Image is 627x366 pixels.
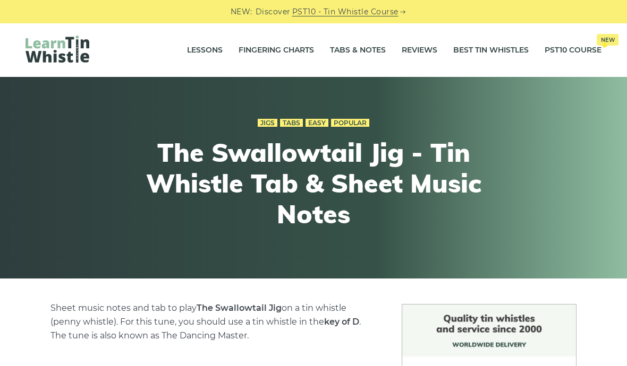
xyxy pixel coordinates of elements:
[118,137,509,229] h1: The Swallowtail Jig - Tin Whistle Tab & Sheet Music Notes
[50,301,376,343] p: Sheet music notes and tab to play on a tin whistle (penny whistle). For this tune, you should use...
[258,119,277,127] a: Jigs
[239,37,314,64] a: Fingering Charts
[280,119,303,127] a: Tabs
[324,317,359,327] strong: key of D
[453,37,529,64] a: Best Tin Whistles
[402,37,437,64] a: Reviews
[306,119,328,127] a: Easy
[26,36,89,63] img: LearnTinWhistle.com
[331,119,369,127] a: Popular
[597,34,618,46] span: New
[545,37,601,64] a: PST10 CourseNew
[187,37,223,64] a: Lessons
[330,37,386,64] a: Tabs & Notes
[197,303,282,313] strong: The Swallowtail Jig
